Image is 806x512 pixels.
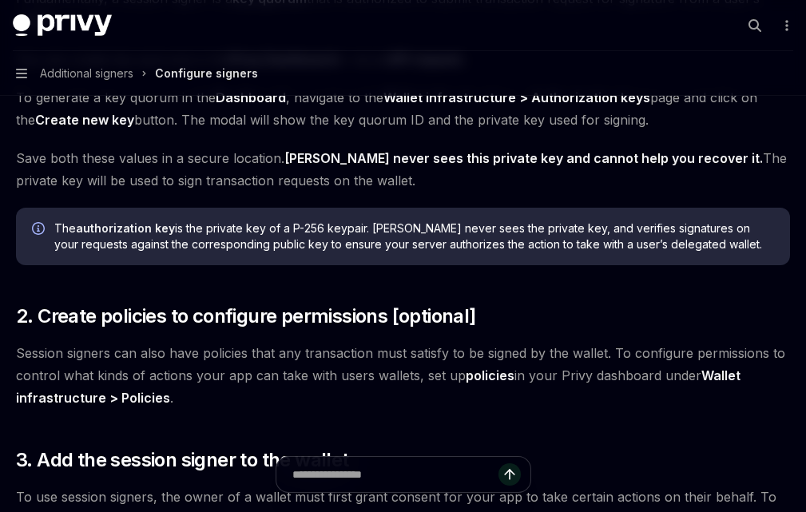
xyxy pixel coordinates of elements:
[16,342,790,409] span: Session signers can also have policies that any transaction must satisfy to be signed by the wall...
[155,64,258,83] div: Configure signers
[16,304,476,329] span: 2. Create policies to configure permissions [optional]
[383,89,650,105] strong: Wallet infrastructure > Authorization keys
[76,221,175,235] strong: authorization key
[742,13,768,38] button: Open search
[498,463,521,486] button: Send message
[16,447,349,473] span: 3. Add the session signer to the wallet
[35,112,134,128] strong: Create new key
[216,89,286,106] a: Dashboard
[16,86,790,131] span: To generate a key quorum in the , navigate to the page and click on the button. The modal will sh...
[54,220,774,252] span: The is the private key of a P-256 keypair. [PERSON_NAME] never sees the private key, and verifies...
[13,14,112,37] img: dark logo
[32,222,48,238] svg: Info
[777,14,793,37] button: More actions
[40,64,133,83] span: Additional signers
[284,150,763,166] strong: [PERSON_NAME] never sees this private key and cannot help you recover it.
[16,147,790,192] span: Save both these values in a secure location. The private key will be used to sign transaction req...
[466,367,514,384] a: policies
[292,457,498,492] input: Ask a question...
